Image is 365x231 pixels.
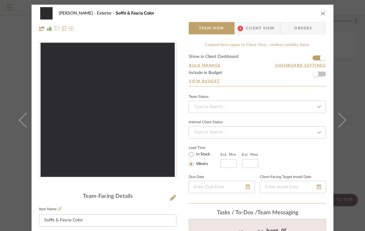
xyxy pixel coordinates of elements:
label: Est. Max [242,152,258,157]
div: Content here copies to Client View - confirm visibility there. [189,42,326,48]
label: Client-Facing Target Install Date [260,176,311,179]
label: Item Name [39,207,62,212]
div: team Messaging [189,210,326,216]
label: Est. Min [221,152,236,157]
label: Due Date [189,176,204,179]
span: Tasks / To-Dos / [217,210,257,216]
div: Team Status [189,95,208,98]
label: In Stock [195,152,210,157]
button: Dashboard Settings [275,63,326,68]
div: Team-Facing Details [39,193,176,200]
a: View Budget [189,79,326,84]
button: Bulk Manage [189,63,221,68]
mat-radio-group: Select item type [189,150,221,168]
div: 0 [39,43,176,177]
span: [PERSON_NAME] [59,11,97,15]
input: Enter Item Name [39,214,176,227]
span: Soffit & Fascia Color [116,11,154,15]
button: close [320,11,326,16]
span: 3 [238,26,243,31]
img: a4d476bd-c31c-4dec-bc50-ce69e9a2a944_48x40.jpg [39,7,54,20]
input: Enter Install Date [260,181,326,193]
span: Team View [199,22,224,34]
span: Orders [287,22,319,34]
div: Internal Client Status [189,121,223,124]
input: Type to Search… [189,101,326,113]
label: Lead Time [189,145,221,150]
span: Client View [246,22,274,34]
input: Enter Due Date [189,181,255,193]
label: Weeks [195,161,208,167]
span: Exterior [97,11,116,15]
img: a4d476bd-c31c-4dec-bc50-ce69e9a2a944_436x436.jpg [41,43,175,177]
input: Type to Search… [189,126,326,139]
